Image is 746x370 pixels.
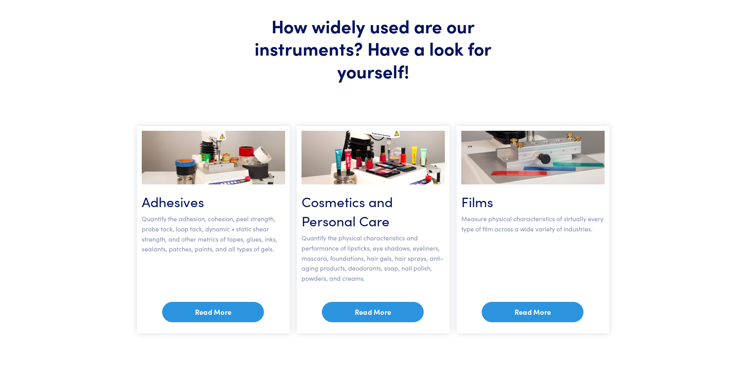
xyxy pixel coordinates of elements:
a: Read More [162,302,264,322]
h3: Adhesives [142,191,285,211]
img: cosmetics-v1.0.jpg [302,131,445,184]
a: Read More [322,302,424,322]
img: adhesives-v1.0.jpg [142,131,285,184]
p: Quantify the adhesion, cohesion, peel strength, probe tack, loop tack, dynamic + static shear str... [142,214,285,254]
p: Measure physical characteristics of virtually every type of film across a wide variety of industr... [461,214,605,234]
h1: How widely used are our instruments? Have a look for yourself! [218,14,528,82]
h3: Cosmetics and Personal Care [302,191,445,230]
img: films-v1.0.jpg [461,131,605,184]
p: Quantify the physical characteristics and performance of lipsticks, eye shadows, eyeliners, masca... [302,233,445,283]
h3: Films [461,191,605,211]
a: Read More [482,302,583,322]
